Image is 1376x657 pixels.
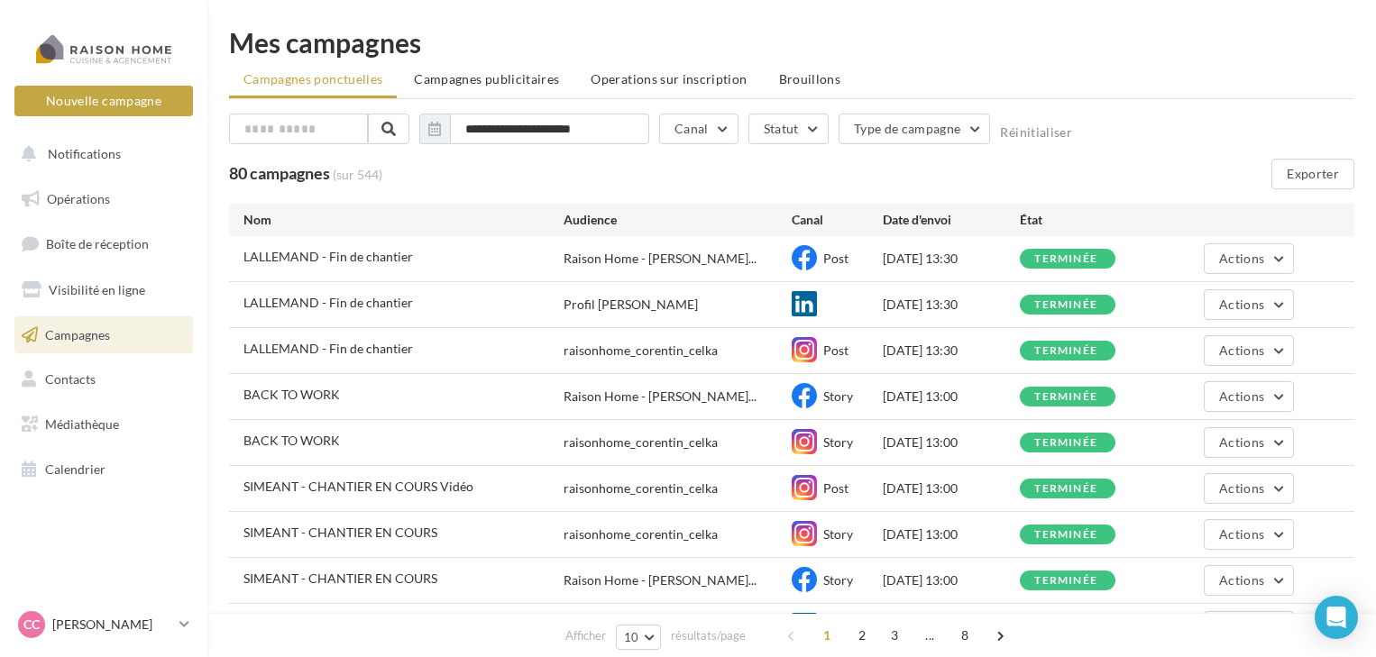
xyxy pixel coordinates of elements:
[1034,391,1097,403] div: terminée
[823,526,853,542] span: Story
[823,434,853,450] span: Story
[883,433,1020,452] div: [DATE] 13:00
[1020,211,1157,229] div: État
[1219,480,1264,496] span: Actions
[1315,596,1358,639] div: Open Intercom Messenger
[1034,299,1097,311] div: terminée
[229,163,330,183] span: 80 campagnes
[1204,243,1294,274] button: Actions
[883,571,1020,589] div: [DATE] 13:00
[748,114,829,144] button: Statut
[591,71,747,87] span: Operations sur inscription
[1034,483,1097,495] div: terminée
[883,211,1020,229] div: Date d'envoi
[564,342,718,360] div: raisonhome_corentin_celka
[1034,345,1097,357] div: terminée
[11,180,197,218] a: Opérations
[23,616,40,634] span: CC
[14,607,193,642] a: CC [PERSON_NAME]
[1000,125,1072,140] button: Réinitialiser
[1204,565,1294,596] button: Actions
[243,433,340,448] span: BACK TO WORK
[823,388,853,404] span: Story
[243,295,413,310] span: LALLEMAND - Fin de chantier
[243,341,413,356] span: LALLEMAND - Fin de chantier
[565,627,606,644] span: Afficher
[45,461,105,477] span: Calendrier
[564,250,757,268] span: Raison Home - [PERSON_NAME]...
[11,406,197,443] a: Médiathèque
[11,271,197,309] a: Visibilité en ligne
[1204,519,1294,550] button: Actions
[1204,473,1294,504] button: Actions
[616,625,662,650] button: 10
[1219,572,1264,588] span: Actions
[49,282,145,297] span: Visibilité en ligne
[1034,575,1097,587] div: terminée
[564,211,792,229] div: Audience
[883,525,1020,543] div: [DATE] 13:00
[564,571,757,589] span: Raison Home - [PERSON_NAME]...
[45,326,110,342] span: Campagnes
[883,479,1020,497] div: [DATE] 13:00
[333,166,382,184] span: (sur 544)
[564,388,757,406] span: Raison Home - [PERSON_NAME]...
[45,371,96,387] span: Contacts
[792,211,883,229] div: Canal
[564,296,698,314] div: Profil [PERSON_NAME]
[659,114,738,144] button: Canal
[883,296,1020,314] div: [DATE] 13:30
[1219,526,1264,542] span: Actions
[243,211,564,229] div: Nom
[1219,297,1264,312] span: Actions
[11,316,197,354] a: Campagnes
[46,236,149,251] span: Boîte de réception
[1271,159,1354,189] button: Exporter
[564,479,718,497] div: raisonhome_corentin_celka
[564,525,718,543] div: raisonhome_corentin_celka
[11,135,189,173] button: Notifications
[243,479,473,494] span: SIMEANT - CHANTIER EN COURS Vidéo
[11,224,197,263] a: Boîte de réception
[823,572,853,588] span: Story
[229,29,1354,56] div: Mes campagnes
[779,71,841,87] span: Brouillons
[1204,335,1294,366] button: Actions
[812,621,841,650] span: 1
[883,342,1020,360] div: [DATE] 13:30
[1219,434,1264,450] span: Actions
[243,525,437,540] span: SIMEANT - CHANTIER EN COURS
[243,570,437,586] span: SIMEANT - CHANTIER EN COURS
[564,433,718,452] div: raisonhome_corentin_celka
[839,114,991,144] button: Type de campagne
[1204,427,1294,458] button: Actions
[883,250,1020,268] div: [DATE] 13:30
[243,249,413,264] span: LALLEMAND - Fin de chantier
[915,621,944,650] span: ...
[823,342,849,358] span: Post
[1219,388,1264,404] span: Actions
[1219,342,1264,358] span: Actions
[48,146,121,161] span: Notifications
[47,191,110,206] span: Opérations
[671,627,746,644] span: résultats/page
[880,621,909,650] span: 3
[11,451,197,488] a: Calendrier
[414,71,559,87] span: Campagnes publicitaires
[823,480,849,496] span: Post
[1204,289,1294,320] button: Actions
[848,621,876,650] span: 2
[1034,253,1097,265] div: terminée
[950,621,979,650] span: 8
[1204,611,1294,642] button: Actions
[823,251,849,266] span: Post
[243,387,340,402] span: BACK TO WORK
[14,86,193,116] button: Nouvelle campagne
[52,616,172,634] p: [PERSON_NAME]
[1034,529,1097,541] div: terminée
[11,360,197,398] a: Contacts
[1219,251,1264,266] span: Actions
[1034,437,1097,449] div: terminée
[45,416,119,432] span: Médiathèque
[883,388,1020,406] div: [DATE] 13:00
